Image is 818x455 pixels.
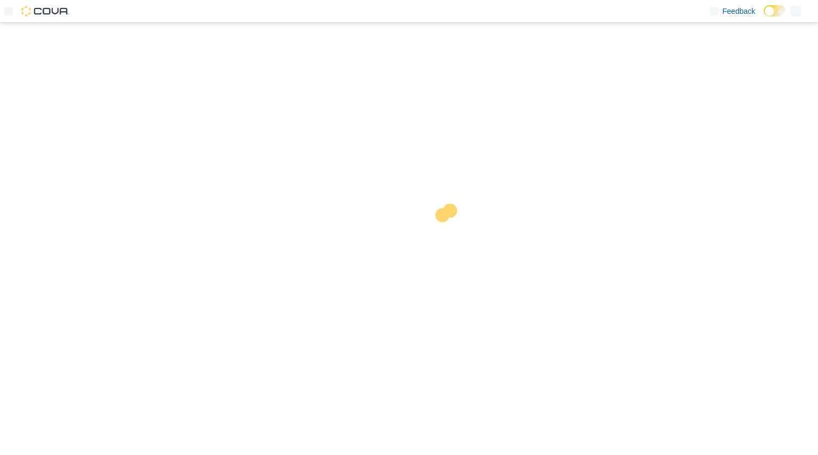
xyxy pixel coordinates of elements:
span: Feedback [723,6,755,16]
img: Cova [21,6,69,16]
input: Dark Mode [764,5,786,16]
a: Feedback [706,1,759,22]
img: cova-loader [409,196,489,276]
